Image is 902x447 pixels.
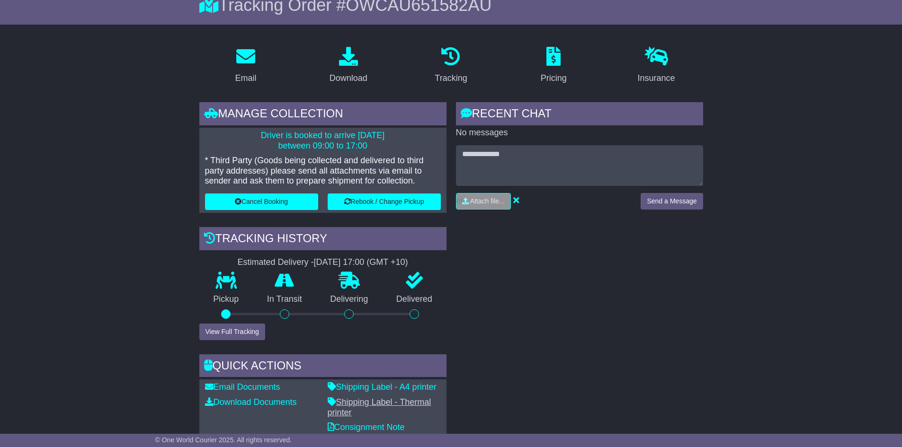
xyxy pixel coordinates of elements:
[632,44,681,88] a: Insurance
[316,294,383,305] p: Delivering
[435,72,467,85] div: Tracking
[199,354,447,380] div: Quick Actions
[328,193,441,210] button: Rebook / Change Pickup
[330,72,367,85] div: Download
[155,436,292,444] span: © One World Courier 2025. All rights reserved.
[199,102,447,128] div: Manage collection
[323,44,374,88] a: Download
[541,72,567,85] div: Pricing
[205,156,441,186] p: * Third Party (Goods being collected and delivered to third party addresses) please send all atta...
[382,294,447,305] p: Delivered
[456,102,703,128] div: RECENT CHAT
[429,44,473,88] a: Tracking
[456,128,703,138] p: No messages
[253,294,316,305] p: In Transit
[199,257,447,268] div: Estimated Delivery -
[199,294,253,305] p: Pickup
[205,193,318,210] button: Cancel Booking
[328,382,437,392] a: Shipping Label - A4 printer
[328,422,405,432] a: Consignment Note
[535,44,573,88] a: Pricing
[205,397,297,407] a: Download Documents
[205,382,280,392] a: Email Documents
[199,324,265,340] button: View Full Tracking
[199,227,447,253] div: Tracking history
[641,193,703,210] button: Send a Message
[229,44,262,88] a: Email
[314,257,408,268] div: [DATE] 17:00 (GMT +10)
[235,72,256,85] div: Email
[638,72,675,85] div: Insurance
[328,397,431,417] a: Shipping Label - Thermal printer
[205,131,441,151] p: Driver is booked to arrive [DATE] between 09:00 to 17:00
